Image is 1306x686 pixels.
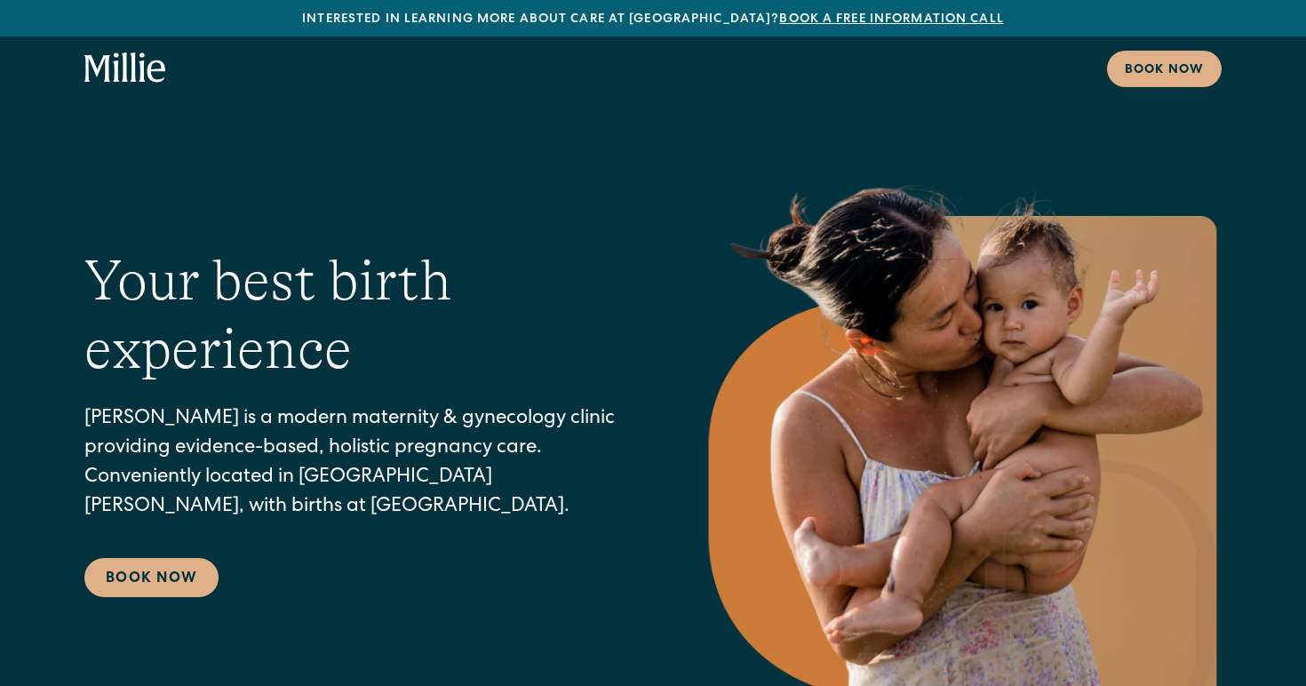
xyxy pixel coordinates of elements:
p: [PERSON_NAME] is a modern maternity & gynecology clinic providing evidence-based, holistic pregna... [84,405,632,522]
a: Book a free information call [779,13,1003,26]
a: Book now [1107,51,1222,87]
div: Book now [1125,61,1204,80]
a: home [84,52,166,84]
h1: Your best birth experience [84,247,632,384]
a: Book Now [84,558,219,597]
